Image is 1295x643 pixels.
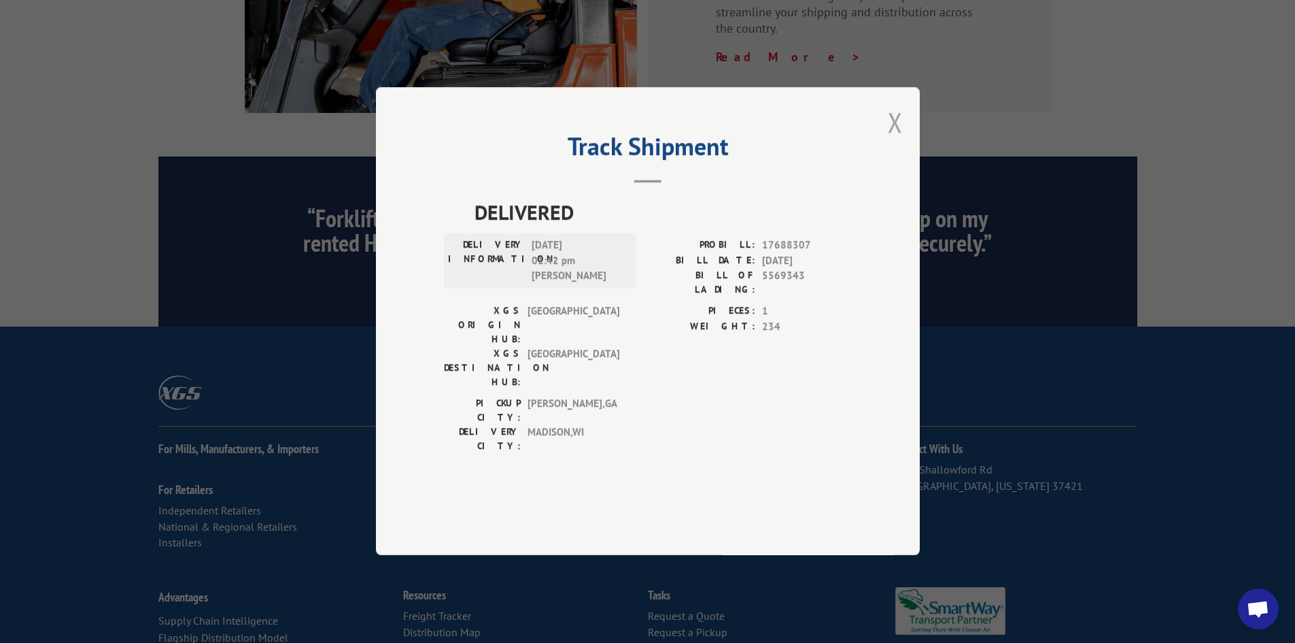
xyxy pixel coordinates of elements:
span: [PERSON_NAME] , GA [528,397,619,425]
label: WEIGHT: [648,319,755,335]
div: Open chat [1238,589,1279,629]
label: PROBILL: [648,238,755,254]
span: 234 [762,319,852,335]
span: 5569343 [762,269,852,297]
span: [DATE] [762,253,852,269]
span: 17688307 [762,238,852,254]
span: 1 [762,304,852,320]
span: [DATE] 01:42 pm [PERSON_NAME] [532,238,623,284]
label: XGS ORIGIN HUB: [444,304,521,347]
label: DELIVERY INFORMATION: [448,238,525,284]
h2: Track Shipment [444,137,852,163]
label: BILL DATE: [648,253,755,269]
button: Close modal [888,104,903,140]
label: BILL OF LADING: [648,269,755,297]
span: DELIVERED [474,197,852,228]
label: PIECES: [648,304,755,320]
label: XGS DESTINATION HUB: [444,347,521,390]
label: PICKUP CITY: [444,397,521,425]
span: MADISON , WI [528,425,619,454]
span: [GEOGRAPHIC_DATA] [528,347,619,390]
span: [GEOGRAPHIC_DATA] [528,304,619,347]
label: DELIVERY CITY: [444,425,521,454]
